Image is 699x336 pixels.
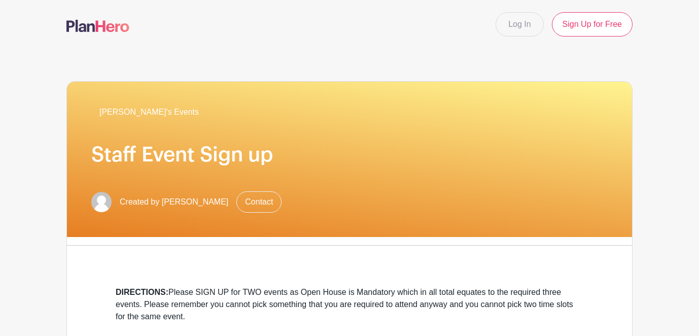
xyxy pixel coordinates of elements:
[66,20,129,32] img: logo-507f7623f17ff9eddc593b1ce0a138ce2505c220e1c5a4e2b4648c50719b7d32.svg
[116,286,583,323] div: Please SIGN UP for TWO events as Open House is Mandatory which in all total equates to the requir...
[496,12,543,37] a: Log In
[99,106,199,118] span: [PERSON_NAME]'s Events
[236,191,282,213] a: Contact
[120,196,228,208] span: Created by [PERSON_NAME]
[91,192,112,212] img: default-ce2991bfa6775e67f084385cd625a349d9dcbb7a52a09fb2fda1e96e2d18dcdb.png
[91,143,608,167] h1: Staff Event Sign up
[116,288,168,296] strong: DIRECTIONS:
[552,12,633,37] a: Sign Up for Free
